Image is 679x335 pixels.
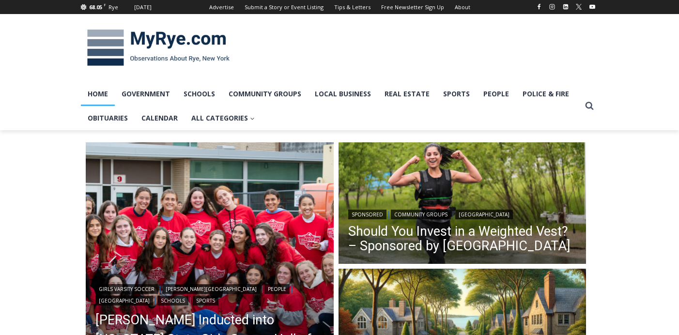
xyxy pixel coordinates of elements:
a: Police & Fire [516,82,576,106]
a: Schools [177,82,222,106]
img: MyRye.com [81,23,236,73]
a: [GEOGRAPHIC_DATA] [95,296,153,305]
nav: Primary Navigation [81,82,581,131]
a: Sports [193,296,218,305]
div: Rye [108,3,118,12]
a: [PERSON_NAME][GEOGRAPHIC_DATA] [162,284,260,294]
a: Obituaries [81,106,135,130]
a: Sports [436,82,477,106]
a: Facebook [533,1,545,13]
a: Should You Invest in a Weighted Vest? – Sponsored by [GEOGRAPHIC_DATA] [348,224,577,253]
div: [DATE] [134,3,152,12]
a: [GEOGRAPHIC_DATA] [455,210,513,219]
img: (PHOTO: Runner with a weighted vest. Contributed.) [339,142,586,266]
a: All Categories [185,106,262,130]
a: X [573,1,585,13]
a: People [264,284,290,294]
a: Schools [157,296,188,305]
button: View Search Form [581,97,598,115]
a: Government [115,82,177,106]
a: Girls Varsity Soccer [95,284,158,294]
a: Read More Should You Invest in a Weighted Vest? – Sponsored by White Plains Hospital [339,142,586,266]
div: | | [348,208,577,219]
a: Linkedin [560,1,571,13]
span: F [104,2,106,7]
a: Community Groups [391,210,451,219]
a: People [477,82,516,106]
a: Community Groups [222,82,308,106]
a: Instagram [546,1,558,13]
a: Sponsored [348,210,386,219]
span: All Categories [191,113,255,123]
div: | | | | | [95,282,324,305]
a: Local Business [308,82,378,106]
a: YouTube [586,1,598,13]
span: 68.05 [89,3,102,11]
a: Home [81,82,115,106]
a: Calendar [135,106,185,130]
a: Real Estate [378,82,436,106]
